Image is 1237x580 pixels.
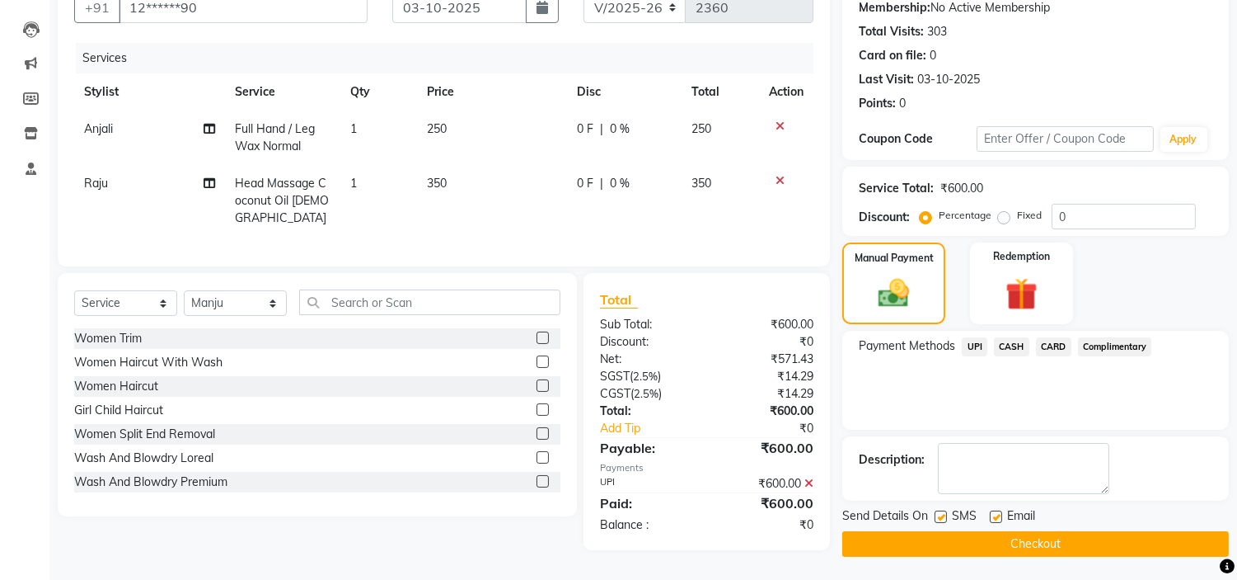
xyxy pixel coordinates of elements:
[859,95,896,112] div: Points:
[74,426,215,443] div: Women Split End Removal
[427,176,447,191] span: 350
[577,175,593,192] span: 0 F
[940,180,983,197] div: ₹600.00
[939,208,991,223] label: Percentage
[859,130,977,148] div: Coupon Code
[588,475,707,493] div: UPI
[235,176,329,225] span: Head Massage Coconut Oil [DEMOGRAPHIC_DATA]
[74,474,227,491] div: Wash And Blowdry Premium
[707,333,827,351] div: ₹0
[299,290,560,315] input: Search or Scan
[917,71,980,88] div: 03-10-2025
[600,369,630,384] span: SGST
[842,531,1229,557] button: Checkout
[1160,127,1207,152] button: Apply
[859,209,910,226] div: Discount:
[610,175,630,192] span: 0 %
[707,368,827,385] div: ₹14.29
[930,47,936,64] div: 0
[600,461,813,475] div: Payments
[859,451,925,469] div: Description:
[707,385,827,403] div: ₹14.29
[600,175,603,192] span: |
[74,354,223,371] div: Women Haircut With Wash
[577,120,593,138] span: 0 F
[567,73,682,111] th: Disc
[588,368,707,385] div: ( )
[1078,337,1152,356] span: Complimentary
[1017,208,1042,223] label: Fixed
[707,493,827,513] div: ₹600.00
[76,43,826,73] div: Services
[588,333,707,351] div: Discount:
[588,403,707,420] div: Total:
[427,121,447,136] span: 250
[588,516,707,534] div: Balance :
[84,121,113,136] span: Anjali
[707,403,827,420] div: ₹600.00
[74,378,158,395] div: Women Haircut
[952,507,977,528] span: SMS
[691,176,711,191] span: 350
[340,73,417,111] th: Qty
[727,420,827,437] div: ₹0
[869,276,918,311] img: _cash.svg
[855,251,934,266] label: Manual Payment
[600,120,603,138] span: |
[859,71,914,88] div: Last Visit:
[691,121,711,136] span: 250
[759,73,813,111] th: Action
[588,493,707,513] div: Paid:
[707,438,827,458] div: ₹600.00
[588,351,707,368] div: Net:
[682,73,760,111] th: Total
[350,121,357,136] span: 1
[859,47,926,64] div: Card on file:
[1007,507,1035,528] span: Email
[1036,337,1071,356] span: CARD
[977,126,1153,152] input: Enter Offer / Coupon Code
[74,330,142,347] div: Women Trim
[707,351,827,368] div: ₹571.43
[993,249,1050,264] label: Redemption
[842,507,928,528] span: Send Details On
[588,385,707,403] div: ( )
[927,23,947,40] div: 303
[996,274,1047,314] img: _gift.svg
[962,337,987,356] span: UPI
[84,176,108,191] span: Raju
[225,73,340,111] th: Service
[633,370,658,383] span: 2.5%
[235,121,315,153] span: Full Hand / Leg Wax Normal
[610,120,630,138] span: 0 %
[707,475,827,493] div: ₹600.00
[588,438,707,458] div: Payable:
[417,73,567,111] th: Price
[74,73,225,111] th: Stylist
[600,291,638,309] span: Total
[588,420,727,437] a: Add Tip
[634,387,658,400] span: 2.5%
[350,176,357,191] span: 1
[859,337,955,355] span: Payment Methods
[707,316,827,333] div: ₹600.00
[899,95,906,112] div: 0
[600,386,630,401] span: CGST
[859,180,934,197] div: Service Total:
[74,450,213,467] div: Wash And Blowdry Loreal
[859,23,924,40] div: Total Visits:
[74,402,163,419] div: Girl Child Haircut
[588,316,707,333] div: Sub Total:
[994,337,1029,356] span: CASH
[707,516,827,534] div: ₹0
